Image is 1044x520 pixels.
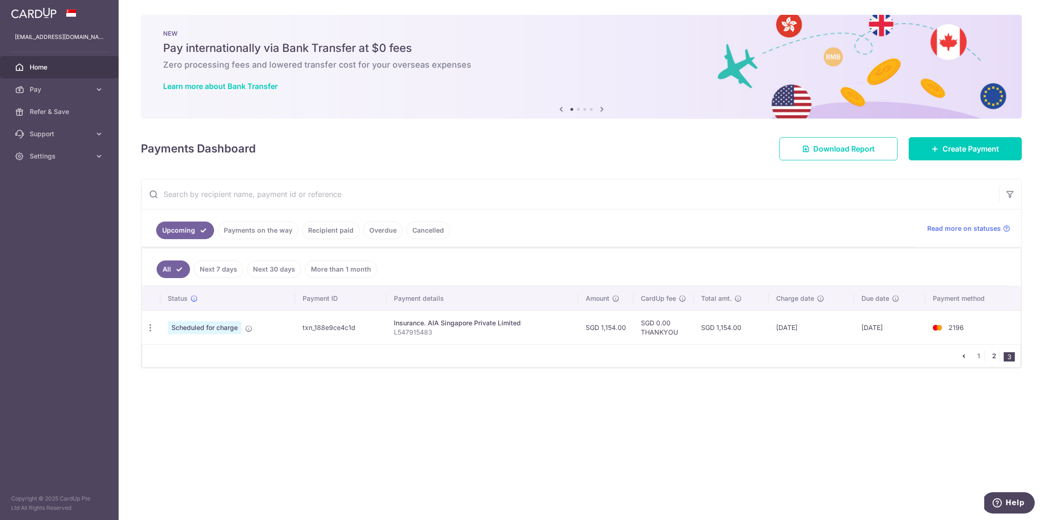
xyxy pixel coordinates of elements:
span: Support [30,129,91,139]
td: SGD 1,154.00 [578,311,633,344]
p: [EMAIL_ADDRESS][DOMAIN_NAME] [15,32,104,42]
a: Overdue [363,222,403,239]
a: Learn more about Bank Transfer [163,82,278,91]
div: Insurance. AIA Singapore Private Limited [394,318,571,328]
span: Total amt. [701,294,732,303]
img: Bank transfer banner [141,15,1022,119]
a: Download Report [779,137,898,160]
th: Payment ID [295,286,386,311]
td: [DATE] [854,311,925,344]
span: Download Report [813,143,875,154]
a: Cancelled [406,222,450,239]
td: txn_188e9ce4c1d [295,311,386,344]
a: 2 [988,350,1000,361]
a: 1 [973,350,984,361]
a: Read more on statuses [927,224,1010,233]
span: Due date [861,294,889,303]
h5: Pay internationally via Bank Transfer at $0 fees [163,41,1000,56]
span: Amount [586,294,609,303]
span: Status [168,294,188,303]
td: [DATE] [769,311,854,344]
a: All [157,260,190,278]
a: Next 7 days [194,260,243,278]
img: Bank Card [928,322,947,333]
span: Home [30,63,91,72]
span: Scheduled for charge [168,321,241,334]
span: Charge date [776,294,814,303]
th: Payment details [386,286,578,311]
h4: Payments Dashboard [141,140,256,157]
p: NEW [163,30,1000,37]
nav: pager [958,345,1020,367]
span: 2196 [949,323,964,331]
h6: Zero processing fees and lowered transfer cost for your overseas expenses [163,59,1000,70]
span: Settings [30,152,91,161]
a: Upcoming [156,222,214,239]
p: L547915483 [394,328,571,337]
span: Refer & Save [30,107,91,116]
td: SGD 1,154.00 [694,311,769,344]
span: Pay [30,85,91,94]
a: Recipient paid [302,222,360,239]
span: Create Payment [943,143,999,154]
td: SGD 0.00 THANKYOU [633,311,694,344]
a: Next 30 days [247,260,301,278]
a: Create Payment [909,137,1022,160]
iframe: Opens a widget where you can find more information [984,492,1035,515]
input: Search by recipient name, payment id or reference [141,179,999,209]
span: CardUp fee [641,294,676,303]
th: Payment method [925,286,1021,311]
img: CardUp [11,7,57,19]
span: Read more on statuses [927,224,1001,233]
a: More than 1 month [305,260,377,278]
a: Payments on the way [218,222,298,239]
li: 3 [1004,352,1015,361]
